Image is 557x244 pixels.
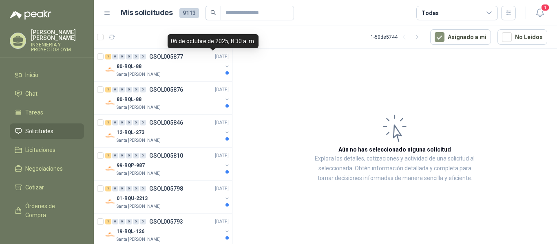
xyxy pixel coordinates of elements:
[105,164,115,174] img: Company Logo
[25,164,63,173] span: Negociaciones
[112,153,118,158] div: 0
[314,154,475,183] p: Explora los detalles, cotizaciones y actividad de una solicitud al seleccionarla. Obtén informaci...
[126,54,132,59] div: 0
[140,219,146,224] div: 0
[133,219,139,224] div: 0
[149,219,183,224] p: GSOL005793
[119,87,125,92] div: 0
[10,123,84,139] a: Solicitudes
[215,218,229,226] p: [DATE]
[215,152,229,160] p: [DATE]
[117,129,144,136] p: 12-RQL-273
[31,42,84,52] p: INGENIERIA Y PROYECTOS OYM
[149,87,183,92] p: GSOL005876
[112,54,118,59] div: 0
[112,87,118,92] div: 0
[112,219,118,224] div: 0
[126,87,132,92] div: 0
[117,228,144,235] p: 19-RQL-126
[117,96,141,103] p: 80-RQL-88
[149,120,183,125] p: GSOL005846
[119,120,125,125] div: 0
[105,87,111,92] div: 1
[338,145,451,154] h3: Aún no has seleccionado niguna solicitud
[210,10,216,15] span: search
[140,54,146,59] div: 0
[119,186,125,191] div: 0
[140,120,146,125] div: 0
[105,131,115,141] img: Company Logo
[430,29,491,45] button: Asignado a mi
[105,85,230,111] a: 1 0 0 0 0 0 GSOL005876[DATE] Company Logo80-RQL-88Santa [PERSON_NAME]
[117,195,148,202] p: 01-RQU-2213
[149,54,183,59] p: GSOL005877
[10,142,84,158] a: Licitaciones
[105,98,115,108] img: Company Logo
[533,6,547,20] button: 1
[140,153,146,158] div: 0
[105,217,230,243] a: 1 0 0 0 0 0 GSOL005793[DATE] Company Logo19-RQL-126Santa [PERSON_NAME]
[105,153,111,158] div: 1
[10,161,84,176] a: Negociaciones
[105,230,115,240] img: Company Logo
[117,137,161,144] p: Santa [PERSON_NAME]
[140,186,146,191] div: 0
[10,198,84,223] a: Órdenes de Compra
[497,29,547,45] button: No Leídos
[25,127,53,136] span: Solicitudes
[105,65,115,75] img: Company Logo
[10,180,84,195] a: Cotizar
[215,185,229,193] p: [DATE]
[215,53,229,61] p: [DATE]
[10,86,84,101] a: Chat
[105,151,230,177] a: 1 0 0 0 0 0 GSOL005810[DATE] Company Logo99-RQP-987Santa [PERSON_NAME]
[422,9,439,18] div: Todas
[179,8,199,18] span: 9113
[112,186,118,191] div: 0
[126,120,132,125] div: 0
[133,87,139,92] div: 0
[105,120,111,125] div: 1
[541,4,550,11] span: 1
[117,71,161,78] p: Santa [PERSON_NAME]
[119,54,125,59] div: 0
[215,119,229,127] p: [DATE]
[126,153,132,158] div: 0
[105,219,111,224] div: 1
[105,184,230,210] a: 1 0 0 0 0 0 GSOL005798[DATE] Company Logo01-RQU-2213Santa [PERSON_NAME]
[31,29,84,41] p: [PERSON_NAME] [PERSON_NAME]
[10,10,51,20] img: Logo peakr
[133,120,139,125] div: 0
[117,104,161,111] p: Santa [PERSON_NAME]
[119,219,125,224] div: 0
[105,54,111,59] div: 1
[112,120,118,125] div: 0
[133,153,139,158] div: 0
[105,118,230,144] a: 1 0 0 0 0 0 GSOL005846[DATE] Company Logo12-RQL-273Santa [PERSON_NAME]
[25,89,38,98] span: Chat
[126,186,132,191] div: 0
[117,236,161,243] p: Santa [PERSON_NAME]
[117,63,141,70] p: 80-RQL-88
[168,34,259,48] div: 06 de octubre de 2025, 8:30 a. m.
[371,31,424,44] div: 1 - 50 de 5744
[10,105,84,120] a: Tareas
[126,219,132,224] div: 0
[133,186,139,191] div: 0
[149,186,183,191] p: GSOL005798
[117,170,161,177] p: Santa [PERSON_NAME]
[119,153,125,158] div: 0
[25,183,44,192] span: Cotizar
[25,70,38,79] span: Inicio
[25,108,43,117] span: Tareas
[149,153,183,158] p: GSOL005810
[25,145,55,154] span: Licitaciones
[25,202,76,220] span: Órdenes de Compra
[105,197,115,207] img: Company Logo
[133,54,139,59] div: 0
[140,87,146,92] div: 0
[10,67,84,83] a: Inicio
[105,186,111,191] div: 1
[105,52,230,78] a: 1 0 0 0 0 0 GSOL005877[DATE] Company Logo80-RQL-88Santa [PERSON_NAME]
[117,162,145,169] p: 99-RQP-987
